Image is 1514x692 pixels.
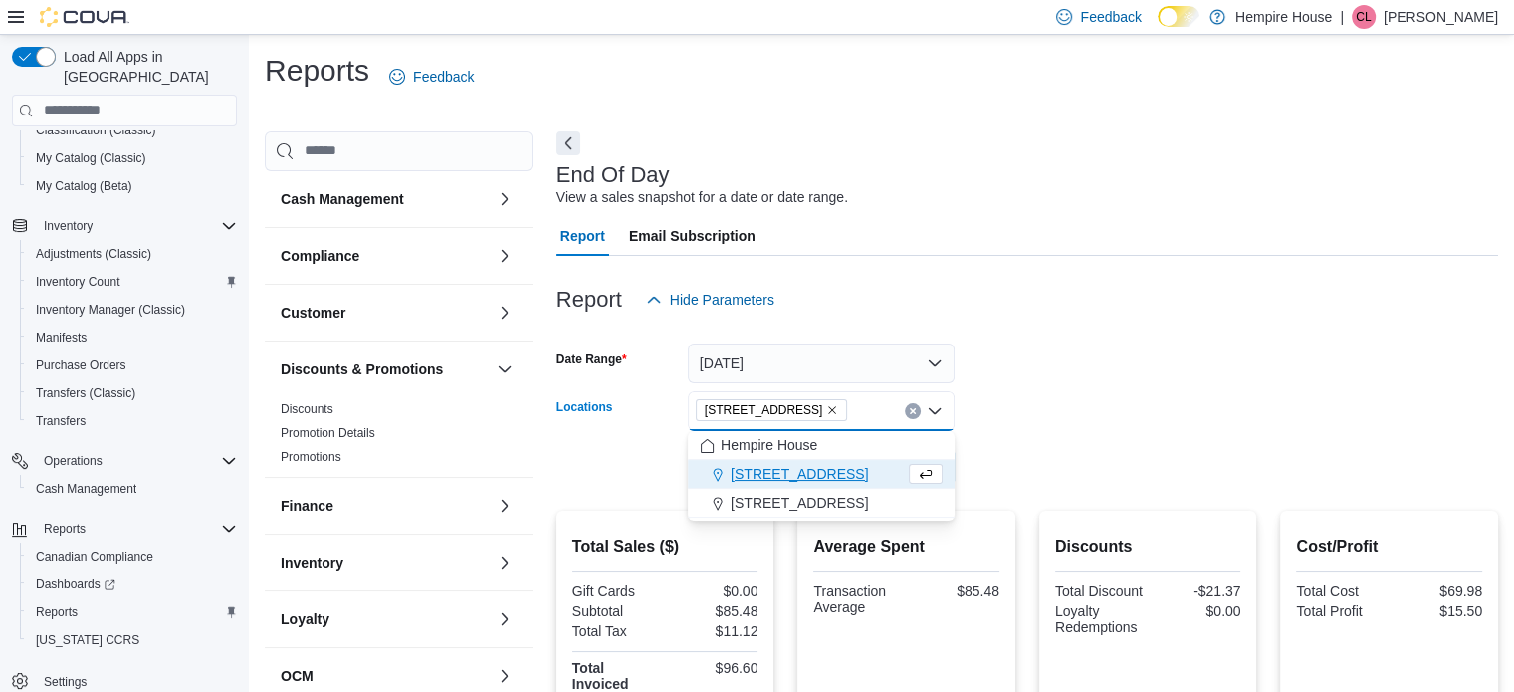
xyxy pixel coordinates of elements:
span: Reports [44,521,86,537]
div: Choose from the following options [688,431,955,518]
span: Load All Apps in [GEOGRAPHIC_DATA] [56,47,237,87]
button: [DATE] [688,344,955,383]
a: Canadian Compliance [28,545,161,569]
span: Hempire House [721,435,817,455]
span: Classification (Classic) [28,118,237,142]
span: Washington CCRS [28,628,237,652]
div: $69.98 [1394,583,1482,599]
a: Transfers [28,409,94,433]
button: Customer [281,303,489,323]
a: Promotion Details [281,426,375,440]
span: Dashboards [36,577,115,592]
span: Manifests [28,326,237,349]
span: [STREET_ADDRESS] [731,464,868,484]
button: Compliance [493,244,517,268]
div: Total Profit [1296,603,1385,619]
a: Dashboards [20,571,245,598]
label: Locations [556,399,613,415]
span: Adjustments (Classic) [36,246,151,262]
span: Promotion Details [281,425,375,441]
button: Finance [281,496,489,516]
span: Dashboards [28,573,237,596]
button: Inventory [36,214,101,238]
button: Inventory Manager (Classic) [20,296,245,324]
div: Total Cost [1296,583,1385,599]
a: Classification (Classic) [28,118,164,142]
span: Canadian Compliance [28,545,237,569]
a: Manifests [28,326,95,349]
div: Total Tax [572,623,661,639]
div: Transaction Average [813,583,902,615]
a: Promotions [281,450,341,464]
h3: Customer [281,303,345,323]
button: Adjustments (Classic) [20,240,245,268]
a: Inventory Manager (Classic) [28,298,193,322]
button: Reports [4,515,245,543]
span: Dark Mode [1158,27,1159,28]
button: Reports [36,517,94,541]
h2: Cost/Profit [1296,535,1482,559]
span: My Catalog (Beta) [28,174,237,198]
button: Cash Management [493,187,517,211]
span: Inventory Count [36,274,120,290]
span: Transfers (Classic) [28,381,237,405]
a: Purchase Orders [28,353,134,377]
button: Loyalty [493,607,517,631]
label: Date Range [556,351,627,367]
div: $15.50 [1394,603,1482,619]
span: Inventory Manager (Classic) [28,298,237,322]
button: [US_STATE] CCRS [20,626,245,654]
button: Compliance [281,246,489,266]
span: Cash Management [28,477,237,501]
div: $0.00 [669,583,757,599]
span: [STREET_ADDRESS] [705,400,823,420]
h3: Loyalty [281,609,329,629]
button: Inventory [493,551,517,575]
span: Promotions [281,449,341,465]
span: Classification (Classic) [36,122,156,138]
button: Hide Parameters [638,280,782,320]
span: Email Subscription [629,216,756,256]
h3: End Of Day [556,163,670,187]
button: Inventory Count [20,268,245,296]
span: Feedback [413,67,474,87]
a: Transfers (Classic) [28,381,143,405]
button: Next [556,131,580,155]
a: My Catalog (Beta) [28,174,140,198]
button: Classification (Classic) [20,116,245,144]
div: -$21.37 [1152,583,1240,599]
div: $85.48 [669,603,757,619]
span: Transfers [36,413,86,429]
span: Adjustments (Classic) [28,242,237,266]
a: Discounts [281,402,333,416]
button: Finance [493,494,517,518]
button: My Catalog (Classic) [20,144,245,172]
div: Loyalty Redemptions [1055,603,1144,635]
button: Clear input [905,403,921,419]
div: View a sales snapshot for a date or date range. [556,187,848,208]
a: Inventory Count [28,270,128,294]
span: Canadian Compliance [36,549,153,565]
button: Discounts & Promotions [493,357,517,381]
span: Reports [36,517,237,541]
h3: Cash Management [281,189,404,209]
h2: Total Sales ($) [572,535,758,559]
button: Canadian Compliance [20,543,245,571]
a: Adjustments (Classic) [28,242,159,266]
h3: Discounts & Promotions [281,359,443,379]
span: Purchase Orders [36,357,126,373]
button: My Catalog (Beta) [20,172,245,200]
button: Discounts & Promotions [281,359,489,379]
img: Cova [40,7,129,27]
button: Operations [36,449,110,473]
div: Discounts & Promotions [265,397,533,477]
a: Reports [28,600,86,624]
a: Cash Management [28,477,144,501]
span: Operations [36,449,237,473]
h3: Report [556,288,622,312]
button: [STREET_ADDRESS] [688,489,955,518]
h3: Finance [281,496,333,516]
h1: Reports [265,51,369,91]
button: Operations [4,447,245,475]
span: Inventory [36,214,237,238]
